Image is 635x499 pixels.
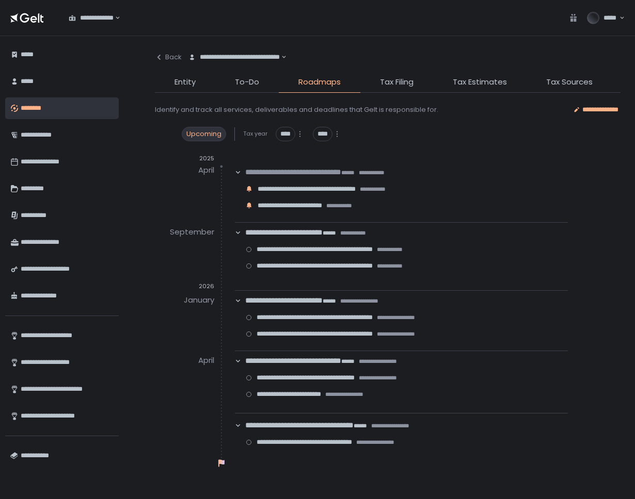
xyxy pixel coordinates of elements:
[184,292,214,309] div: January
[170,224,214,241] div: September
[62,7,120,29] div: Search for option
[235,76,259,88] span: To-Do
[380,76,414,88] span: Tax Filing
[243,130,267,138] span: Tax year
[453,76,507,88] span: Tax Estimates
[155,282,214,290] div: 2026
[198,353,214,369] div: April
[155,155,214,162] div: 2025
[155,105,438,114] div: Identify and track all services, deliverables and deadlines that Gelt is responsible for.
[298,76,341,88] span: Roadmaps
[155,46,182,68] button: Back
[155,53,182,62] div: Back
[546,76,593,88] span: Tax Sources
[198,162,214,179] div: April
[182,127,226,141] div: Upcoming
[182,46,287,68] div: Search for option
[174,76,196,88] span: Entity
